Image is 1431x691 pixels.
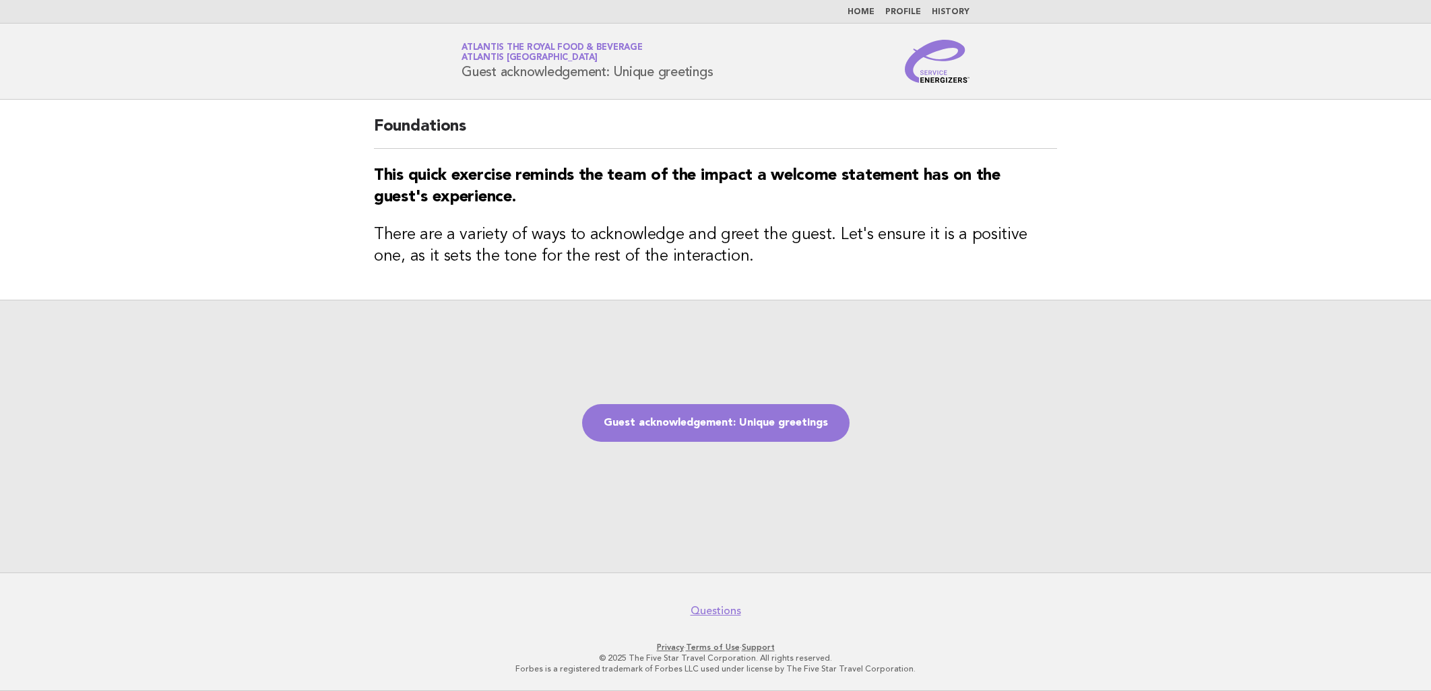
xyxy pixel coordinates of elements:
h1: Guest acknowledgement: Unique greetings [462,44,713,79]
p: © 2025 The Five Star Travel Corporation. All rights reserved. [303,653,1128,663]
a: History [932,8,969,16]
p: · · [303,642,1128,653]
a: Support [742,643,775,652]
a: Privacy [657,643,684,652]
a: Guest acknowledgement: Unique greetings [582,404,850,442]
a: Questions [691,604,741,618]
a: Terms of Use [686,643,740,652]
h3: There are a variety of ways to acknowledge and greet the guest. Let's ensure it is a positive one... [374,224,1057,267]
a: Home [848,8,874,16]
h2: Foundations [374,116,1057,149]
p: Forbes is a registered trademark of Forbes LLC used under license by The Five Star Travel Corpora... [303,663,1128,674]
span: Atlantis [GEOGRAPHIC_DATA] [462,54,598,63]
strong: This quick exercise reminds the team of the impact a welcome statement has on the guest's experie... [374,168,1000,205]
a: Atlantis the Royal Food & BeverageAtlantis [GEOGRAPHIC_DATA] [462,43,643,62]
img: Service Energizers [905,40,969,83]
a: Profile [885,8,921,16]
